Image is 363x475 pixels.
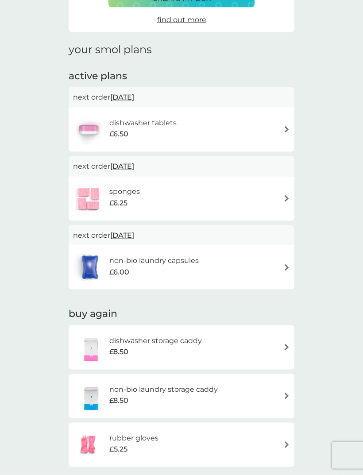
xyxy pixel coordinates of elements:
[283,195,290,202] img: arrow right
[109,197,127,209] span: £6.25
[109,444,127,455] span: £5.25
[110,227,134,244] span: [DATE]
[283,393,290,399] img: arrow right
[283,264,290,271] img: arrow right
[69,43,294,56] h1: your smol plans
[109,117,177,129] h6: dishwasher tablets
[69,70,294,83] h2: active plans
[73,183,104,214] img: sponges
[109,255,199,266] h6: non-bio laundry capsules
[283,126,290,133] img: arrow right
[110,158,134,175] span: [DATE]
[109,186,140,197] h6: sponges
[109,433,158,444] h6: rubber gloves
[109,266,129,278] span: £6.00
[73,230,290,241] p: next order
[157,14,206,26] a: find out more
[73,161,290,172] p: next order
[73,252,107,283] img: non-bio laundry capsules
[109,335,202,347] h6: dishwasher storage caddy
[73,332,109,363] img: dishwasher storage caddy
[73,92,290,103] p: next order
[73,114,104,145] img: dishwasher tablets
[157,15,206,24] span: find out more
[283,344,290,351] img: arrow right
[110,89,134,106] span: [DATE]
[69,307,294,321] h2: buy again
[109,128,128,140] span: £6.50
[109,384,218,395] h6: non-bio laundry storage caddy
[109,346,128,358] span: £8.50
[109,395,128,406] span: £8.50
[283,441,290,448] img: arrow right
[73,381,109,412] img: non-bio laundry storage caddy
[73,429,104,460] img: rubber gloves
